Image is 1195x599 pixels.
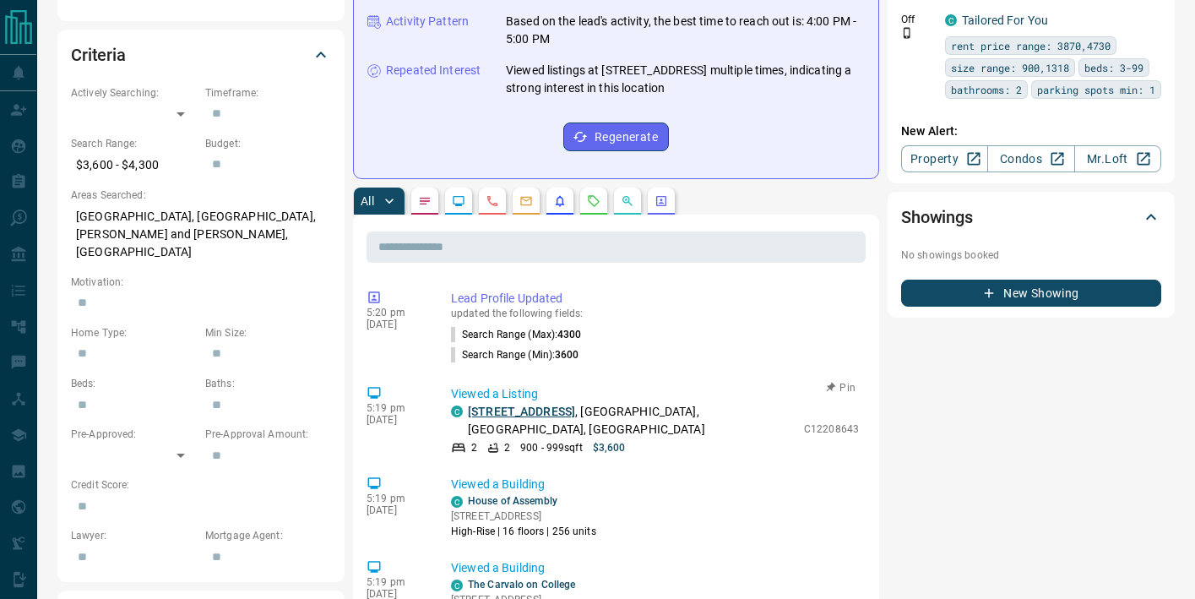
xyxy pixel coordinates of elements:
p: C12208643 [804,422,859,437]
svg: Requests [587,194,600,208]
svg: Push Notification Only [901,27,913,39]
svg: Agent Actions [655,194,668,208]
a: Condos [987,145,1074,172]
p: 5:19 pm [367,493,426,504]
svg: Opportunities [621,194,634,208]
button: New Showing [901,280,1161,307]
span: beds: 3-99 [1084,59,1143,76]
p: $3,600 - $4,300 [71,151,197,179]
p: 5:19 pm [367,402,426,414]
p: Search Range: [71,136,197,151]
p: Budget: [205,136,331,151]
p: Off [901,12,935,27]
p: Mortgage Agent: [205,528,331,543]
p: Search Range (Min) : [451,347,579,362]
p: , [GEOGRAPHIC_DATA], [GEOGRAPHIC_DATA], [GEOGRAPHIC_DATA] [468,403,796,438]
p: Beds: [71,376,197,391]
div: condos.ca [945,14,957,26]
div: condos.ca [451,496,463,508]
span: parking spots min: 1 [1037,81,1155,98]
p: Pre-Approval Amount: [205,427,331,442]
span: rent price range: 3870,4730 [951,37,1111,54]
svg: Lead Browsing Activity [452,194,465,208]
p: New Alert: [901,123,1161,140]
p: Activity Pattern [386,13,469,30]
p: Search Range (Max) : [451,327,582,342]
a: The Carvalo on College [468,579,575,591]
p: 2 [471,440,477,455]
div: Criteria [71,35,331,75]
p: updated the following fields: [451,308,859,319]
span: size range: 900,1318 [951,59,1069,76]
a: [STREET_ADDRESS] [468,405,575,418]
p: Repeated Interest [386,62,481,79]
a: House of Assembly [468,495,557,507]
p: Lead Profile Updated [451,290,859,308]
div: condos.ca [451,406,463,417]
div: condos.ca [451,580,463,591]
p: Motivation: [71,275,331,290]
a: Property [901,145,988,172]
button: Pin [817,380,866,395]
p: All [361,195,374,207]
svg: Emails [519,194,533,208]
p: [STREET_ADDRESS] [451,509,596,524]
span: bathrooms: 2 [951,81,1022,98]
p: Min Size: [205,325,331,340]
p: Baths: [205,376,331,391]
p: Credit Score: [71,477,331,493]
p: Timeframe: [205,85,331,101]
p: No showings booked [901,248,1161,263]
p: Actively Searching: [71,85,197,101]
span: 4300 [557,329,581,340]
h2: Criteria [71,41,126,68]
svg: Listing Alerts [553,194,567,208]
p: [DATE] [367,319,426,330]
p: Based on the lead's activity, the best time to reach out is: 4:00 PM - 5:00 PM [506,13,865,48]
svg: Calls [486,194,499,208]
p: Viewed a Building [451,476,859,493]
p: [GEOGRAPHIC_DATA], [GEOGRAPHIC_DATA], [PERSON_NAME] and [PERSON_NAME], [GEOGRAPHIC_DATA] [71,203,331,266]
p: Home Type: [71,325,197,340]
p: [DATE] [367,414,426,426]
p: Viewed a Building [451,559,859,577]
a: Mr.Loft [1074,145,1161,172]
p: 5:20 pm [367,307,426,319]
svg: Notes [418,194,432,208]
h2: Showings [901,204,973,231]
a: Tailored For You [962,14,1048,27]
p: High-Rise | 16 floors | 256 units [451,524,596,539]
span: 3600 [555,349,578,361]
p: Pre-Approved: [71,427,197,442]
p: Viewed listings at [STREET_ADDRESS] multiple times, indicating a strong interest in this location [506,62,865,97]
p: [DATE] [367,504,426,516]
p: $3,600 [593,440,626,455]
p: 900 - 999 sqft [520,440,582,455]
p: Areas Searched: [71,188,331,203]
p: 2 [504,440,510,455]
div: Showings [901,197,1161,237]
p: 5:19 pm [367,576,426,588]
p: Viewed a Listing [451,385,859,403]
p: Lawyer: [71,528,197,543]
button: Regenerate [563,123,669,151]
